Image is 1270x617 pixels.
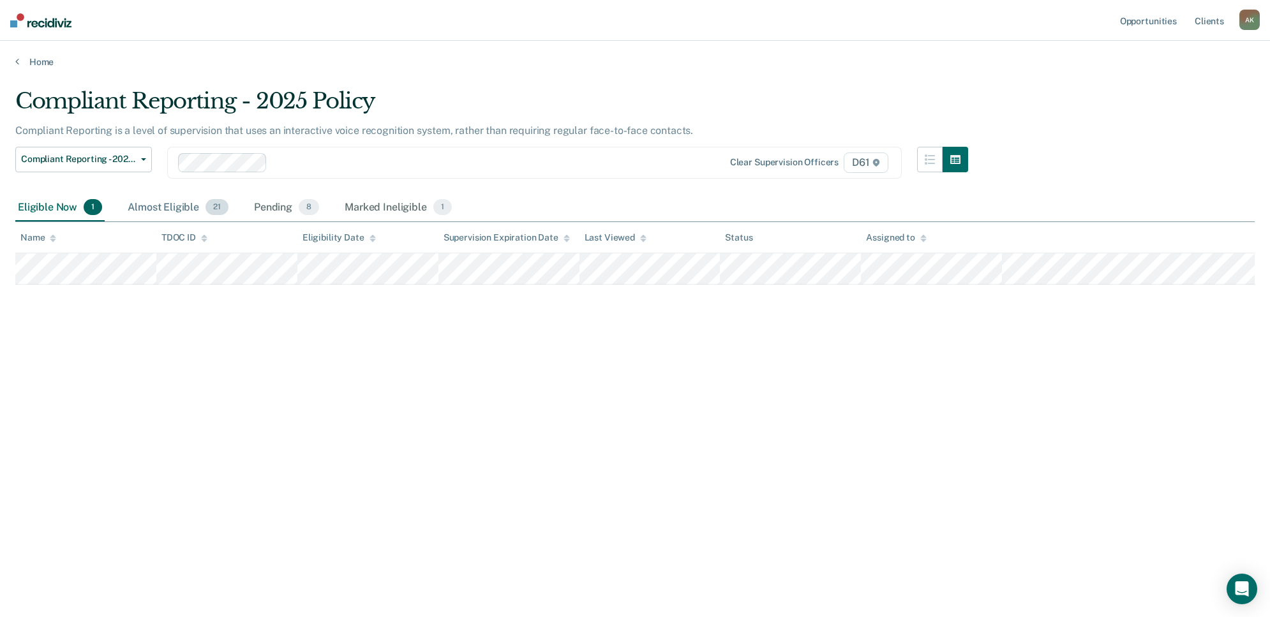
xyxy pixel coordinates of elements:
div: Open Intercom Messenger [1227,574,1257,604]
div: Assigned to [866,232,926,243]
div: Clear supervision officers [730,157,839,168]
div: Marked Ineligible1 [342,194,454,222]
span: 8 [299,199,319,216]
div: Eligibility Date [303,232,376,243]
div: TDOC ID [161,232,207,243]
button: AK [1239,10,1260,30]
button: Compliant Reporting - 2025 Policy [15,147,152,172]
div: A K [1239,10,1260,30]
img: Recidiviz [10,13,71,27]
div: Compliant Reporting - 2025 Policy [15,88,968,124]
p: Compliant Reporting is a level of supervision that uses an interactive voice recognition system, ... [15,124,693,137]
a: Home [15,56,1255,68]
span: 1 [84,199,102,216]
div: Name [20,232,56,243]
div: Last Viewed [585,232,646,243]
div: Almost Eligible21 [125,194,231,222]
div: Status [725,232,752,243]
span: D61 [844,152,888,173]
div: Supervision Expiration Date [444,232,570,243]
span: 21 [205,199,228,216]
div: Pending8 [251,194,322,222]
span: 1 [433,199,452,216]
span: Compliant Reporting - 2025 Policy [21,154,136,165]
div: Eligible Now1 [15,194,105,222]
